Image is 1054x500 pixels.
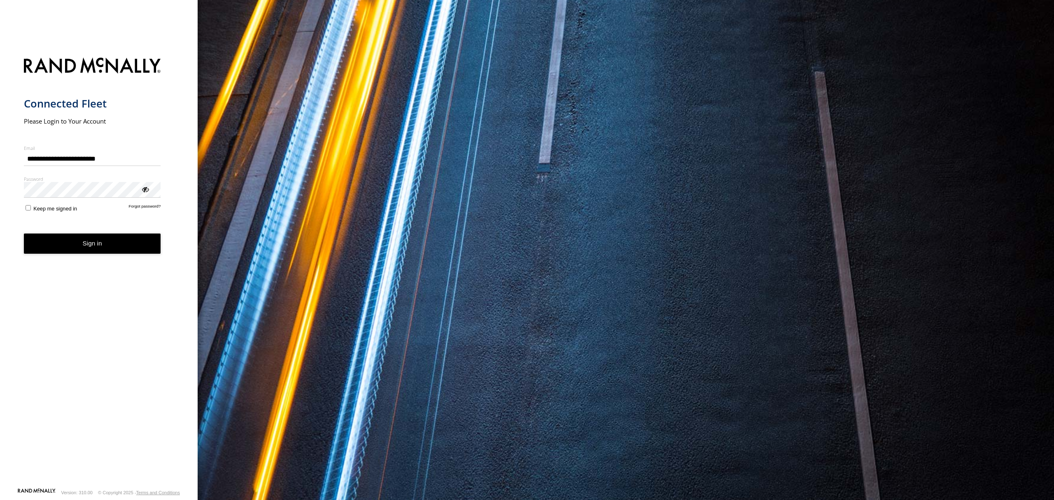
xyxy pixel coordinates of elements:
form: main [24,53,174,488]
div: © Copyright 2025 - [98,490,180,495]
label: Password [24,176,161,182]
h1: Connected Fleet [24,97,161,110]
span: Keep me signed in [33,206,77,212]
div: Version: 310.00 [61,490,93,495]
a: Terms and Conditions [136,490,180,495]
a: Visit our Website [18,488,56,497]
h2: Please Login to Your Account [24,117,161,125]
div: ViewPassword [141,185,149,193]
input: Keep me signed in [26,205,31,210]
a: Forgot password? [129,204,161,212]
button: Sign in [24,234,161,254]
img: Rand McNally [24,56,161,77]
label: Email [24,145,161,151]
